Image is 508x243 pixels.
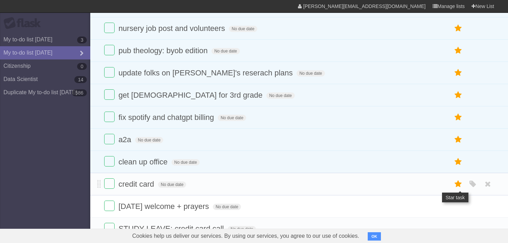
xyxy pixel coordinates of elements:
[452,89,465,101] label: Star task
[104,23,115,33] label: Done
[125,229,366,243] span: Cookies help us deliver our services. By using our services, you agree to our use of cookies.
[104,201,115,211] label: Done
[104,45,115,55] label: Done
[452,112,465,123] label: Star task
[104,112,115,122] label: Done
[218,115,246,121] span: No due date
[228,226,256,232] span: No due date
[118,91,264,99] span: get [DEMOGRAPHIC_DATA] for 3rd grade
[368,232,381,241] button: OK
[118,46,209,55] span: pub theology: byob edition
[118,135,133,144] span: a2a
[118,68,294,77] span: update folks on [PERSON_NAME]'s reserach plans
[229,26,257,32] span: No due date
[72,89,87,96] b: 586
[452,67,465,79] label: Star task
[74,76,87,83] b: 14
[77,37,87,43] b: 3
[211,48,240,54] span: No due date
[104,223,115,233] label: Done
[118,180,156,188] span: credit card
[77,63,87,70] b: 0
[135,137,163,143] span: No due date
[104,67,115,78] label: Done
[104,156,115,167] label: Done
[213,204,241,210] span: No due date
[104,178,115,189] label: Done
[118,202,211,211] span: [DATE] welcome + prayers
[297,70,325,76] span: No due date
[452,23,465,34] label: Star task
[158,181,186,188] span: No due date
[104,134,115,144] label: Done
[172,159,200,165] span: No due date
[452,134,465,145] label: Star task
[452,156,465,168] label: Star task
[452,45,465,56] label: Star task
[104,89,115,100] label: Done
[3,17,45,30] div: Flask
[118,24,227,33] span: nursery job post and volunteers
[118,113,216,122] span: fix spotify and chatgpt billing
[118,224,226,233] span: STUDY LEAVE: credit card call
[452,178,465,190] label: Star task
[118,157,169,166] span: clean up office
[266,92,294,99] span: No due date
